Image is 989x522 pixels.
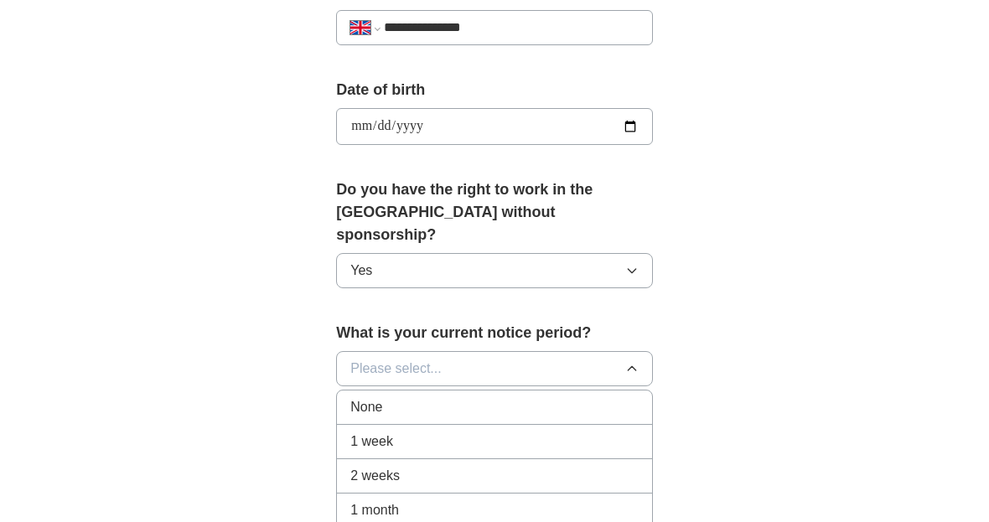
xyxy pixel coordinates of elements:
span: Please select... [350,359,442,379]
label: What is your current notice period? [336,322,653,344]
span: Yes [350,261,372,281]
button: Please select... [336,351,653,386]
label: Do you have the right to work in the [GEOGRAPHIC_DATA] without sponsorship? [336,178,653,246]
span: 1 week [350,432,393,452]
label: Date of birth [336,79,653,101]
span: 1 month [350,500,399,520]
button: Yes [336,253,653,288]
span: 2 weeks [350,466,400,486]
span: None [350,397,382,417]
